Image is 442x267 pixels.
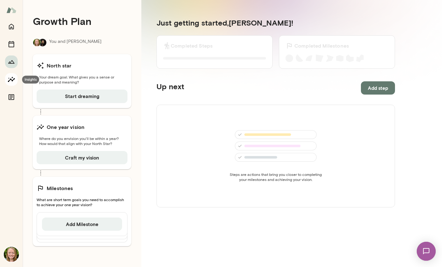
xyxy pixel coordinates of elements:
button: Add step [361,81,395,95]
span: Your dream goal. What gives you a sense or purpose and meaning? [37,74,127,84]
img: Mento [6,4,16,16]
img: Syd Abrams [4,247,19,262]
button: Add Milestone [42,218,122,231]
h5: Just getting started, [PERSON_NAME] ! [156,18,395,28]
button: Home [5,20,18,33]
div: Insights [22,76,39,84]
button: Craft my vision [37,151,127,164]
h6: Completed Steps [171,42,213,49]
span: What are short term goals you need to accomplish to achieve your one year vision? [37,197,127,207]
span: Where do you envision you'll be within a year? How would that align with your North Star? [37,136,127,146]
span: Steps are actions that bring you closer to completing your milestones and achieving your vision. [228,172,324,182]
img: Syd Abrams [33,39,41,46]
div: Add Milestone [37,212,127,236]
h6: One year vision [47,123,85,131]
button: Documents [5,91,18,103]
button: Sessions [5,38,18,50]
button: Start dreaming [37,90,127,103]
p: You and [PERSON_NAME] [49,38,102,47]
h4: Growth Plan [33,15,131,27]
button: Growth Plan [5,55,18,68]
img: Carmela Fortin [39,39,46,46]
h5: Up next [156,81,184,95]
button: Insights [5,73,18,86]
h6: Milestones [47,184,73,192]
h6: Completed Milestones [294,42,349,49]
h6: North star [47,62,72,69]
